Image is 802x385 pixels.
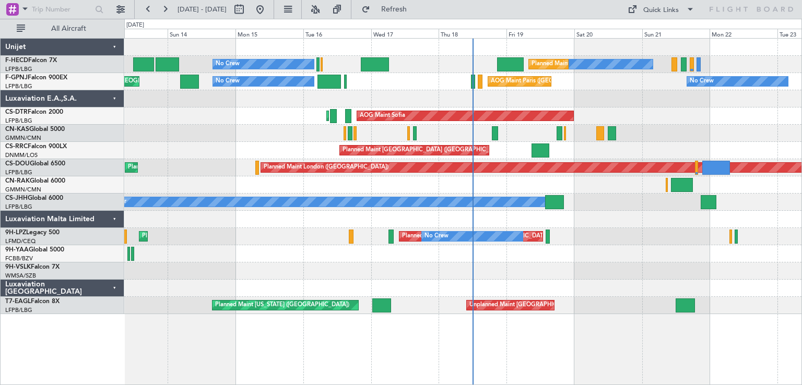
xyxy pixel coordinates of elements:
[5,203,32,211] a: LFPB/LBG
[5,57,28,64] span: F-HECD
[11,20,113,37] button: All Aircraft
[5,75,67,81] a: F-GPNJFalcon 900EX
[5,65,32,73] a: LFPB/LBG
[70,74,180,89] div: AOG Maint Paris ([GEOGRAPHIC_DATA])
[5,57,57,64] a: F-HECDFalcon 7X
[5,195,63,201] a: CS-JHHGlobal 6000
[690,74,714,89] div: No Crew
[126,21,144,30] div: [DATE]
[5,306,32,314] a: LFPB/LBG
[5,109,63,115] a: CS-DTRFalcon 2000
[5,247,29,253] span: 9H-YAA
[5,230,26,236] span: 9H-LPZ
[5,186,41,194] a: GMMN/CMN
[5,230,60,236] a: 9H-LPZLegacy 500
[216,56,240,72] div: No Crew
[303,29,371,38] div: Tue 16
[32,2,92,17] input: Trip Number
[5,126,65,133] a: CN-KASGlobal 5000
[357,1,419,18] button: Refresh
[5,178,30,184] span: CN-RAK
[574,29,642,38] div: Sat 20
[5,117,32,125] a: LFPB/LBG
[235,29,303,38] div: Mon 15
[128,160,292,175] div: Planned Maint [GEOGRAPHIC_DATA] ([GEOGRAPHIC_DATA])
[5,272,36,280] a: WMSA/SZB
[532,56,696,72] div: Planned Maint [GEOGRAPHIC_DATA] ([GEOGRAPHIC_DATA])
[5,255,33,262] a: FCBB/BZV
[5,178,65,184] a: CN-RAKGlobal 6000
[215,297,349,313] div: Planned Maint [US_STATE] ([GEOGRAPHIC_DATA])
[402,228,550,244] div: Planned [GEOGRAPHIC_DATA] ([GEOGRAPHIC_DATA])
[5,237,36,245] a: LFMD/CEQ
[5,126,29,133] span: CN-KAS
[168,29,235,38] div: Sun 14
[5,161,65,167] a: CS-DOUGlobal 6500
[372,6,416,13] span: Refresh
[5,109,28,115] span: CS-DTR
[360,108,405,124] div: AOG Maint Sofia
[5,195,28,201] span: CS-JHH
[439,29,506,38] div: Thu 18
[264,160,388,175] div: Planned Maint London ([GEOGRAPHIC_DATA])
[5,264,60,270] a: 9H-VSLKFalcon 7X
[5,169,32,176] a: LFPB/LBG
[343,142,507,158] div: Planned Maint [GEOGRAPHIC_DATA] ([GEOGRAPHIC_DATA])
[100,29,168,38] div: Sat 13
[27,25,110,32] span: All Aircraft
[371,29,439,38] div: Wed 17
[710,29,777,38] div: Mon 22
[642,29,710,38] div: Sun 21
[5,298,60,305] a: T7-EAGLFalcon 8X
[5,143,67,150] a: CS-RRCFalcon 900LX
[142,228,266,244] div: Planned Maint Cannes ([GEOGRAPHIC_DATA])
[506,29,574,38] div: Fri 19
[469,297,641,313] div: Unplanned Maint [GEOGRAPHIC_DATA] ([GEOGRAPHIC_DATA])
[178,5,227,14] span: [DATE] - [DATE]
[5,75,28,81] span: F-GPNJ
[5,264,31,270] span: 9H-VSLK
[643,5,679,16] div: Quick Links
[216,74,240,89] div: No Crew
[5,161,30,167] span: CS-DOU
[5,143,28,150] span: CS-RRC
[5,82,32,90] a: LFPB/LBG
[5,134,41,142] a: GMMN/CMN
[491,74,600,89] div: AOG Maint Paris ([GEOGRAPHIC_DATA])
[424,228,449,244] div: No Crew
[5,298,31,305] span: T7-EAGL
[622,1,700,18] button: Quick Links
[5,151,38,159] a: DNMM/LOS
[5,247,64,253] a: 9H-YAAGlobal 5000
